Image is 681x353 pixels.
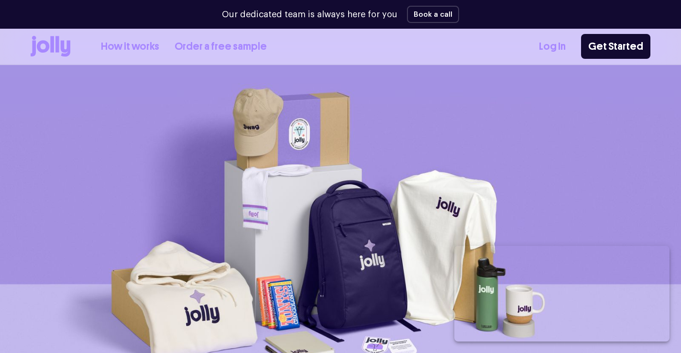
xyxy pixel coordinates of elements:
[407,6,459,23] button: Book a call
[581,34,650,59] a: Get Started
[175,39,267,55] a: Order a free sample
[222,8,397,21] p: Our dedicated team is always here for you
[539,39,566,55] a: Log In
[101,39,159,55] a: How it works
